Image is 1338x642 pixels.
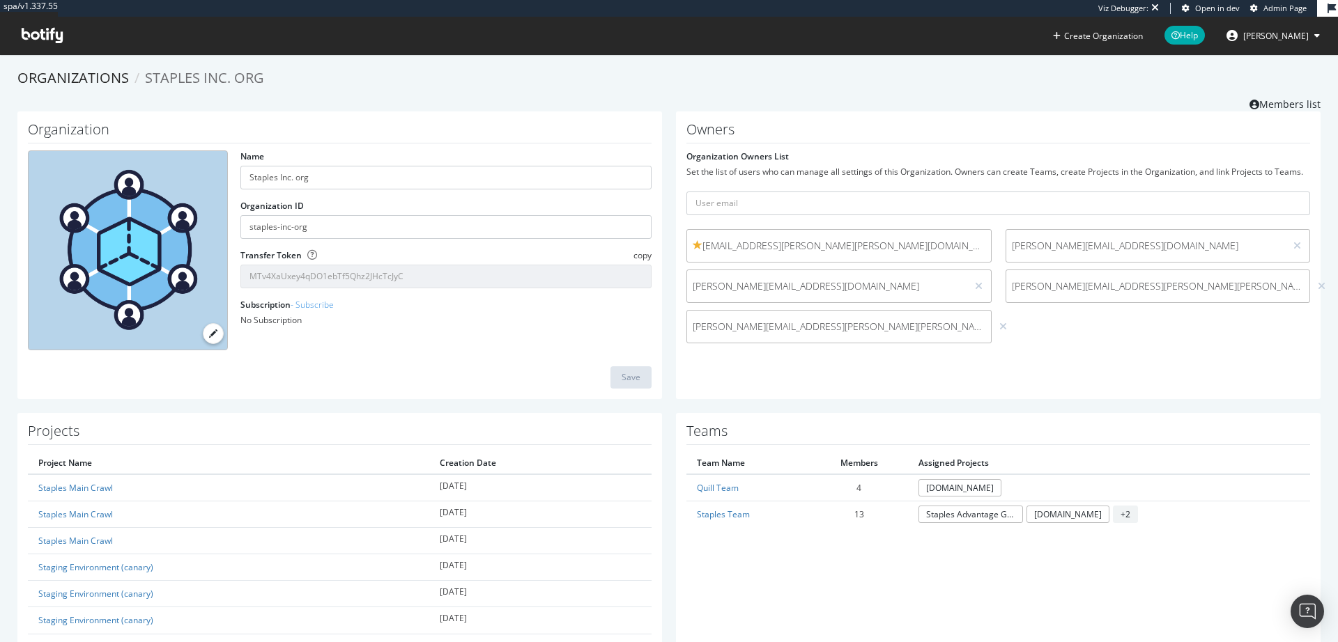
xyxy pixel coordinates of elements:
[240,314,652,326] div: No Subscription
[693,239,985,253] span: [EMAIL_ADDRESS][PERSON_NAME][PERSON_NAME][DOMAIN_NAME]
[240,299,334,311] label: Subscription
[429,452,652,474] th: Creation Date
[686,452,810,474] th: Team Name
[1182,3,1240,14] a: Open in dev
[1263,3,1307,13] span: Admin Page
[697,508,750,520] a: Staples Team
[686,122,1310,143] h1: Owners
[1249,94,1321,111] a: Members list
[429,474,652,501] td: [DATE]
[38,535,113,547] a: Staples Main Crawl
[1250,3,1307,14] a: Admin Page
[291,299,334,311] a: - Subscribe
[429,581,652,607] td: [DATE]
[1098,3,1148,14] div: Viz Debugger:
[1113,506,1138,523] span: + 2
[38,508,113,520] a: Staples Main Crawl
[1195,3,1240,13] span: Open in dev
[1052,29,1144,42] button: Create Organization
[1291,595,1324,628] div: Open Intercom Messenger
[240,249,302,261] label: Transfer Token
[1012,239,1280,253] span: [PERSON_NAME][EMAIL_ADDRESS][DOMAIN_NAME]
[1243,30,1309,42] span: Nathalie Geoffrin
[17,68,129,87] a: Organizations
[918,479,1001,496] a: [DOMAIN_NAME]
[1012,279,1305,293] span: [PERSON_NAME][EMAIL_ADDRESS][PERSON_NAME][PERSON_NAME][DOMAIN_NAME]
[686,166,1310,178] div: Set the list of users who can manage all settings of this Organization. Owners can create Teams, ...
[240,200,304,212] label: Organization ID
[918,506,1023,523] a: Staples Advantage GSC Bulk Data Project
[697,482,739,494] a: Quill Team
[240,150,264,162] label: Name
[686,150,789,162] label: Organization Owners List
[28,423,652,445] h1: Projects
[429,527,652,554] td: [DATE]
[693,279,961,293] span: [PERSON_NAME][EMAIL_ADDRESS][DOMAIN_NAME]
[693,320,985,334] span: [PERSON_NAME][EMAIL_ADDRESS][PERSON_NAME][PERSON_NAME][DOMAIN_NAME]
[28,452,429,474] th: Project Name
[28,122,652,143] h1: Organization
[810,474,908,501] td: 4
[429,501,652,527] td: [DATE]
[429,607,652,634] td: [DATE]
[38,561,153,573] a: Staging Environment (canary)
[633,249,652,261] span: copy
[38,482,113,494] a: Staples Main Crawl
[145,68,264,87] span: Staples Inc. org
[622,371,640,383] div: Save
[429,554,652,581] td: [DATE]
[38,588,153,600] a: Staging Environment (canary)
[1215,24,1331,47] button: [PERSON_NAME]
[686,423,1310,445] h1: Teams
[1026,506,1109,523] a: [DOMAIN_NAME]
[610,366,652,389] button: Save
[1164,26,1205,45] span: Help
[240,215,652,239] input: Organization ID
[810,501,908,527] td: 13
[17,68,1321,88] ol: breadcrumbs
[908,452,1310,474] th: Assigned Projects
[38,614,153,626] a: Staging Environment (canary)
[686,191,1310,215] input: User email
[810,452,908,474] th: Members
[240,166,652,189] input: name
